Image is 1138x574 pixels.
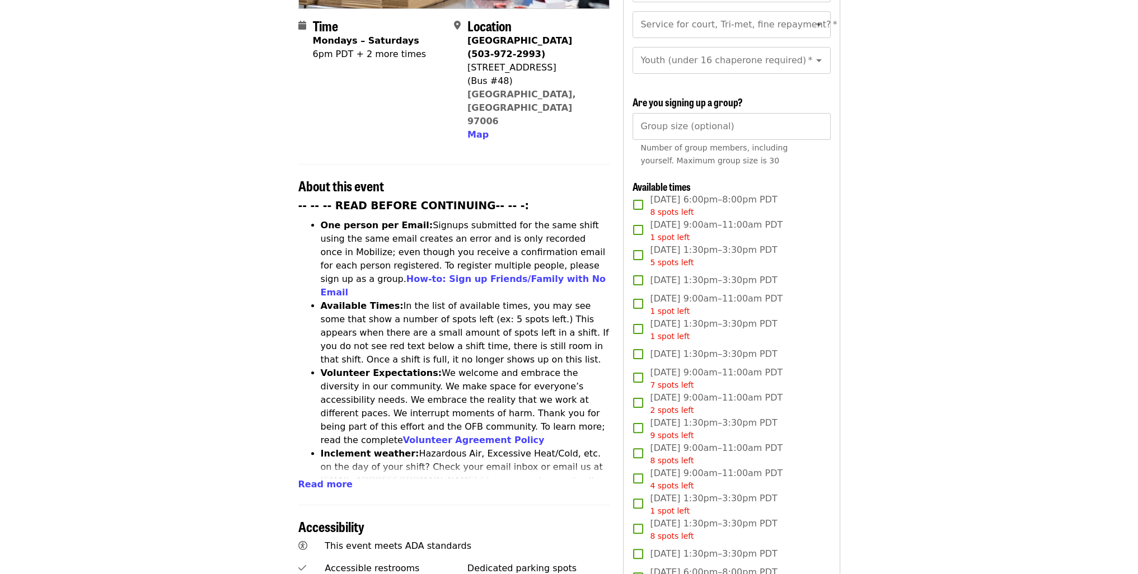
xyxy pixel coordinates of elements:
[650,456,694,465] span: 8 spots left
[811,53,827,68] button: Open
[321,366,610,447] li: We welcome and embrace the diversity in our community. We make space for everyone’s accessibility...
[650,416,777,441] span: [DATE] 1:30pm–3:30pm PDT
[650,292,783,317] span: [DATE] 9:00am–11:00am PDT
[467,89,576,126] a: [GEOGRAPHIC_DATA], [GEOGRAPHIC_DATA] 97006
[467,129,489,140] span: Map
[650,531,694,540] span: 8 spots left
[633,179,691,194] span: Available times
[298,20,306,31] i: calendar icon
[321,300,404,311] strong: Available Times:
[650,517,777,542] span: [DATE] 1:30pm–3:30pm PDT
[650,467,783,492] span: [DATE] 9:00am–11:00am PDT
[650,274,777,287] span: [DATE] 1:30pm–3:30pm PDT
[321,299,610,366] li: In the list of available times, you may see some that show a number of spots left (ex: 5 spots le...
[313,35,419,46] strong: Mondays – Saturdays
[650,380,694,389] span: 7 spots left
[650,317,777,342] span: [DATE] 1:30pm–3:30pm PDT
[298,516,364,536] span: Accessibility
[650,431,694,440] span: 9 spots left
[321,448,419,459] strong: Inclement weather:
[321,220,433,230] strong: One person per Email:
[467,74,601,88] div: (Bus #48)
[298,540,307,551] i: universal-access icon
[650,366,783,391] span: [DATE] 9:00am–11:00am PDT
[650,506,690,515] span: 1 spot left
[467,35,572,59] strong: [GEOGRAPHIC_DATA] (503-972-2993)
[650,243,777,269] span: [DATE] 1:30pm–3:30pm PDT
[325,540,471,551] span: This event meets ADA standards
[650,481,694,490] span: 4 spots left
[321,219,610,299] li: Signups submitted for the same shift using the same email creates an error and is only recorded o...
[650,307,690,316] span: 1 spot left
[650,391,783,416] span: [DATE] 9:00am–11:00am PDT
[403,435,545,445] a: Volunteer Agreement Policy
[298,563,306,573] i: check icon
[321,447,610,514] li: Hazardous Air, Excessive Heat/Cold, etc. on the day of your shift? Check your email inbox or emai...
[650,193,777,218] span: [DATE] 6:00pm–8:00pm PDT
[650,347,777,361] span: [DATE] 1:30pm–3:30pm PDT
[467,16,512,35] span: Location
[650,258,694,267] span: 5 spots left
[298,176,384,195] span: About this event
[321,274,606,298] a: How-to: Sign up Friends/Family with No Email
[313,48,427,61] div: 6pm PDT + 2 more times
[633,95,743,109] span: Are you signing up a group?
[650,208,694,217] span: 8 spots left
[321,368,442,378] strong: Volunteer Expectations:
[811,17,827,32] button: Open
[298,200,529,211] strong: -- -- -- READ BEFORE CONTINUING-- -- -:
[640,143,788,165] span: Number of group members, including yourself. Maximum group size is 30
[454,20,461,31] i: map-marker-alt icon
[650,332,690,341] span: 1 spot left
[650,492,777,517] span: [DATE] 1:30pm–3:30pm PDT
[467,61,601,74] div: [STREET_ADDRESS]
[650,441,783,467] span: [DATE] 9:00am–11:00am PDT
[633,113,830,140] input: [object Object]
[298,478,353,491] button: Read more
[650,406,694,415] span: 2 spots left
[313,16,338,35] span: Time
[650,218,783,243] span: [DATE] 9:00am–11:00am PDT
[298,479,353,490] span: Read more
[467,128,489,142] button: Map
[650,233,690,242] span: 1 spot left
[650,547,777,561] span: [DATE] 1:30pm–3:30pm PDT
